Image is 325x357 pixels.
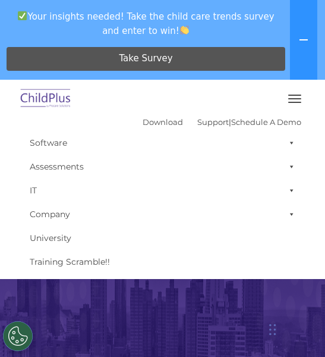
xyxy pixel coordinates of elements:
font: | [143,117,301,127]
a: Assessments [24,155,301,178]
iframe: Chat Widget [131,228,325,357]
img: ChildPlus by Procare Solutions [18,85,74,113]
a: University [24,226,301,250]
span: Take Survey [119,48,172,69]
a: IT [24,178,301,202]
a: Software [24,131,301,155]
img: ✅ [18,11,27,20]
button: Cookies Settings [3,321,33,351]
a: Support [197,117,229,127]
span: Your insights needed! Take the child care trends survey and enter to win! [5,5,288,42]
a: Take Survey [7,47,285,71]
a: Company [24,202,301,226]
div: Drag [269,312,276,347]
a: Download [143,117,183,127]
img: 👏 [180,26,189,35]
a: Schedule A Demo [231,117,301,127]
a: Training Scramble!! [24,250,301,274]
